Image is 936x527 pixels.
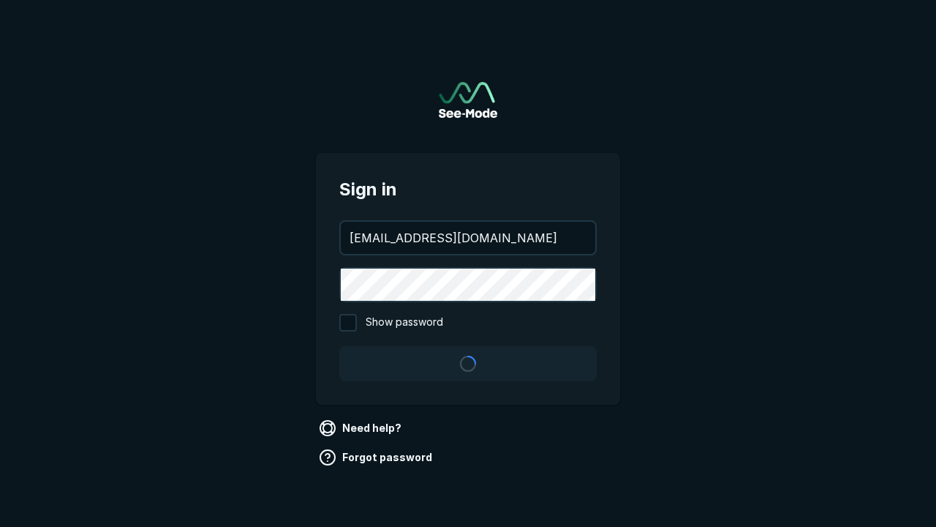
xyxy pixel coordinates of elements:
input: your@email.com [341,222,595,254]
img: See-Mode Logo [439,82,497,118]
span: Sign in [339,176,597,203]
span: Show password [366,314,443,332]
a: Forgot password [316,446,438,469]
a: Need help? [316,416,407,440]
a: Go to sign in [439,82,497,118]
